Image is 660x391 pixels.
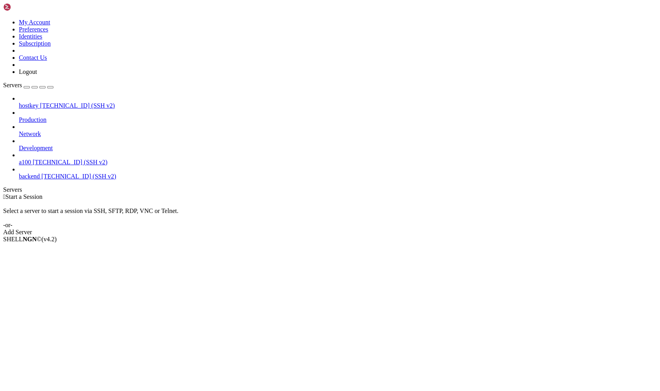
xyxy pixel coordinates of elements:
[3,200,657,229] div: Select a server to start a session via SSH, SFTP, RDP, VNC or Telnet. -or-
[19,116,46,123] span: Production
[19,109,657,123] li: Production
[6,193,42,200] span: Start a Session
[3,186,657,193] div: Servers
[19,145,657,152] a: Development
[19,68,37,75] a: Logout
[19,130,657,138] a: Network
[19,33,42,40] a: Identities
[3,229,657,236] div: Add Server
[3,3,48,11] img: Shellngn
[19,123,657,138] li: Network
[19,40,51,47] a: Subscription
[3,236,57,242] span: SHELL ©
[23,236,37,242] b: NGN
[19,102,657,109] a: hostkey [TECHNICAL_ID] (SSH v2)
[33,159,107,165] span: [TECHNICAL_ID] (SSH v2)
[19,173,40,180] span: backend
[41,173,116,180] span: [TECHNICAL_ID] (SSH v2)
[19,19,50,26] a: My Account
[19,173,657,180] a: backend [TECHNICAL_ID] (SSH v2)
[19,54,47,61] a: Contact Us
[3,82,22,88] span: Servers
[19,95,657,109] li: hostkey [TECHNICAL_ID] (SSH v2)
[19,26,48,33] a: Preferences
[3,193,6,200] span: 
[40,102,115,109] span: [TECHNICAL_ID] (SSH v2)
[19,152,657,166] li: a100 [TECHNICAL_ID] (SSH v2)
[19,145,53,151] span: Development
[42,236,57,242] span: 4.2.0
[19,102,39,109] span: hostkey
[19,166,657,180] li: backend [TECHNICAL_ID] (SSH v2)
[19,138,657,152] li: Development
[19,159,657,166] a: a100 [TECHNICAL_ID] (SSH v2)
[19,159,31,165] span: a100
[3,82,53,88] a: Servers
[19,116,657,123] a: Production
[19,130,41,137] span: Network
